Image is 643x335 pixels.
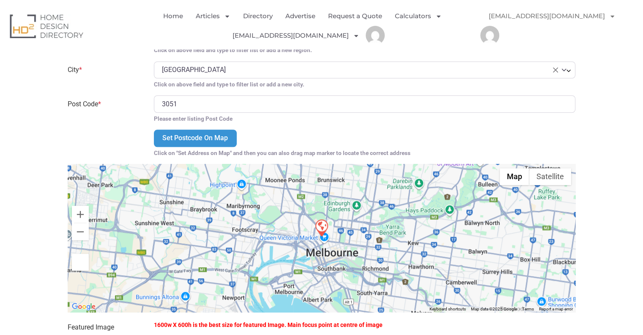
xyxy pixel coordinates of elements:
[328,6,382,26] a: Request a Quote
[70,301,98,312] a: Open this area in Google Maps (opens a new window)
[72,254,89,271] button: Drag Pegman onto the map to open Street View
[366,26,385,45] img: carric house
[154,61,575,78] span: North Melbourne
[285,6,315,26] a: Advertise
[154,114,575,123] small: Please enter listing Post Code
[154,130,236,147] input: Set Postcode On Map
[196,6,230,26] a: Articles
[70,301,98,312] img: Google
[480,6,624,26] a: [EMAIL_ADDRESS][DOMAIN_NAME]
[154,95,575,112] input: Zip/Post Code is required!
[63,95,149,123] label: Post Code
[63,61,149,89] label: City
[154,80,575,89] small: Click on above field and type to filter list or add a new city.
[500,168,529,185] button: Show street map
[243,6,273,26] a: Directory
[162,65,558,75] span: North Melbourne
[154,321,575,329] small: 1600w X 600h is the best size for featured Image. Main focus point at centre of image
[72,206,89,223] button: Zoom in
[553,67,558,72] span: Remove all items
[480,6,637,45] nav: Menu
[471,307,517,311] span: Map data ©2025 Google
[395,6,442,26] a: Calculators
[529,168,571,185] button: Show satellite imagery
[131,6,480,45] nav: Menu
[233,26,359,45] a: [EMAIL_ADDRESS][DOMAIN_NAME]
[522,307,534,311] a: Terms (opens in new tab)
[154,149,575,157] small: Click on "Set Address on Map" and then you can also drag map marker to locate the correct address
[480,26,499,45] img: carric house
[154,46,575,54] small: Click on above field and type to filter list or add a new region.
[539,307,573,311] a: Report a map error
[163,6,183,26] a: Home
[72,223,89,240] button: Zoom out
[430,306,466,312] button: Keyboard shortcuts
